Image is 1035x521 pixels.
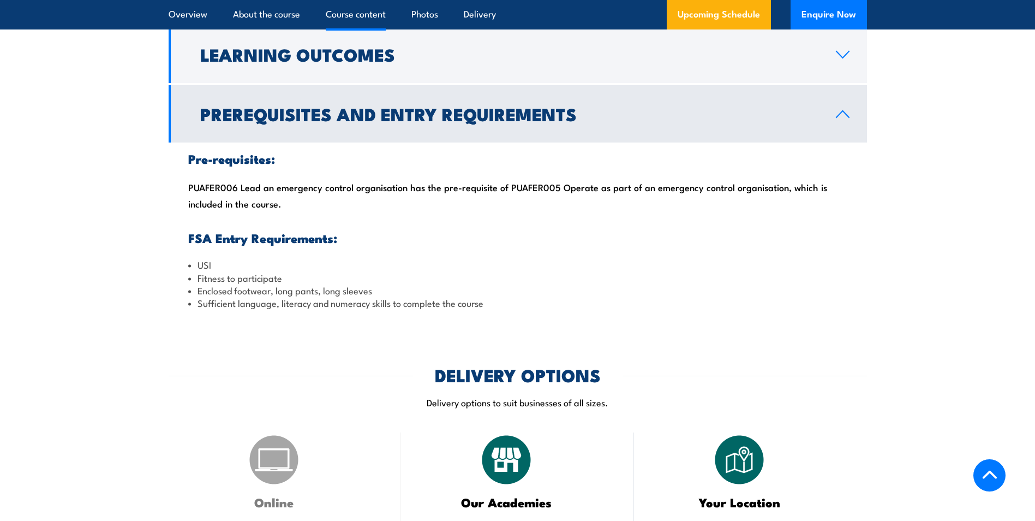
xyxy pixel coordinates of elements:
li: Fitness to participate [188,271,847,284]
a: Prerequisites and Entry Requirements [169,85,867,143]
li: Enclosed footwear, long pants, long sleeves [188,284,847,297]
a: Learning Outcomes [169,26,867,83]
div: PUAFER006 Lead an emergency control organisation has the pre-requisite of PUAFER005 Operate as pa... [169,143,867,319]
h3: Your Location [661,496,818,508]
li: Sufficient language, literacy and numeracy skills to complete the course [188,297,847,309]
h3: FSA Entry Requirements: [188,232,847,244]
h3: Pre-requisites: [188,152,847,165]
h2: Learning Outcomes [200,46,818,62]
h3: Our Academies [428,496,585,508]
h2: Prerequisites and Entry Requirements [200,106,818,121]
li: USI [188,258,847,271]
p: Delivery options to suit businesses of all sizes. [169,396,867,408]
h3: Online [196,496,352,508]
h2: DELIVERY OPTIONS [435,367,601,382]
